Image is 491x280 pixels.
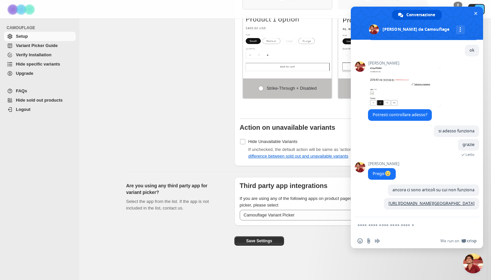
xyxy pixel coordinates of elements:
span: Select the app from the list. If the app is not included in the list, contact us. [126,199,209,210]
a: FAQs [4,86,76,96]
a: Hide sold out products [4,96,76,105]
span: If you are using any of the following apps on product pages that replaces your theme's original v... [240,196,433,208]
span: [PERSON_NAME] [368,162,399,166]
span: Variant Picker Guide [16,43,58,48]
span: Setup [16,34,28,39]
span: Registra un messaggio audio [375,238,380,244]
img: Camouflage [5,0,38,19]
a: Verify Installation [4,50,76,60]
a: Logout [4,105,76,114]
div: Chiudere la chat [463,254,483,273]
h2: Are you using any third party app for variant picker? [126,182,224,196]
span: Hide sold out products [16,98,63,103]
span: Crisp [467,238,476,244]
span: Invia un file [366,238,371,244]
img: None [338,16,427,72]
span: Letto [466,152,474,157]
span: Hide Unavailable Variants [248,139,298,144]
span: si adesso funziona [438,128,474,134]
a: [URL][DOMAIN_NAME][GEOGRAPHIC_DATA] [389,201,474,206]
a: We run onCrisp [440,238,476,244]
span: Prego [373,171,391,176]
b: Third party app integrations [240,182,328,189]
a: Hide specific variants [4,60,76,69]
span: [PERSON_NAME] [368,61,441,66]
button: Save Settings [234,236,284,246]
div: Conversazione [392,10,442,20]
span: Logout [16,107,30,112]
span: Upgrade [16,71,33,76]
div: Altri canali [456,25,465,34]
span: Avatar with initials B [475,5,484,14]
a: Variant Picker Guide [4,41,76,50]
div: 0 [454,2,462,8]
img: Strike-through + Disabled [243,16,332,72]
b: Action on unavailable variants [240,124,335,131]
span: Potresti controllare adesso? [373,112,427,117]
span: CAMOUFLAGE [7,25,76,30]
span: Inserisci una emoji [357,238,363,244]
textarea: Scrivi il tuo messaggio... [357,223,462,229]
span: Strike-through + Disabled [266,86,316,91]
span: Verify Installation [16,52,52,57]
span: ancora ci sono articoli su cui non funziona [392,187,474,193]
span: FAQs [16,88,27,93]
a: 0 [451,6,458,13]
a: Setup [4,32,76,41]
span: grazie [463,142,474,147]
span: Chiudere la chat [472,10,479,17]
button: Avatar with initials B [468,4,485,15]
span: Save Settings [246,238,272,244]
span: Hide specific variants [16,62,60,67]
span: We run on [440,238,459,244]
span: If unchecked, the default action will be same as 'action on sold out variants' set above. [248,147,428,159]
span: ok [470,47,474,53]
span: Conversazione [406,10,435,20]
a: Upgrade [4,69,76,78]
